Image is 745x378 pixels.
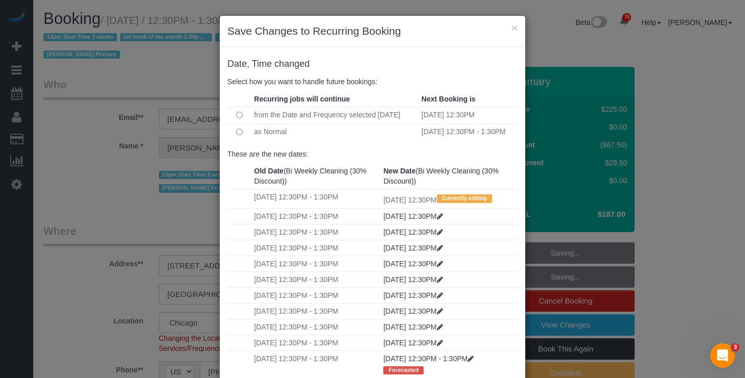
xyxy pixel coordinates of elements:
[511,22,518,33] button: ×
[383,260,443,268] a: [DATE] 12:30PM
[437,194,492,203] span: Currently editing
[251,287,381,303] td: [DATE] 12:30PM - 1:30PM
[383,307,443,315] a: [DATE] 12:30PM
[383,275,443,284] a: [DATE] 12:30PM
[383,212,443,220] a: [DATE] 12:30PM
[227,59,272,69] span: Date, Time
[381,163,518,189] th: (Bi Weekly Cleaning (30% Discount))
[251,189,381,208] td: [DATE] 12:30PM - 1:30PM
[254,95,350,103] strong: Recurring jobs will continue
[422,95,476,103] strong: Next Booking is
[710,343,735,368] iframe: Intercom live chat
[383,339,443,347] a: [DATE] 12:30PM
[731,343,739,351] span: 3
[227,149,518,159] p: These are the new dates:
[383,355,474,363] a: [DATE] 12:30PM - 1:30PM
[251,256,381,271] td: [DATE] 12:30PM - 1:30PM
[383,167,415,175] strong: New Date
[227,77,518,87] p: Select how you want to handle future bookings:
[251,107,418,123] td: from the Date and Frequency selected [DATE]
[381,189,518,208] td: [DATE] 12:30PM
[419,123,518,140] td: [DATE] 12:30PM - 1:30PM
[251,224,381,240] td: [DATE] 12:30PM - 1:30PM
[251,208,381,224] td: [DATE] 12:30PM - 1:30PM
[419,107,518,123] td: [DATE] 12:30PM
[251,319,381,335] td: [DATE] 12:30PM - 1:30PM
[383,323,443,331] a: [DATE] 12:30PM
[254,167,284,175] strong: Old Date
[251,240,381,256] td: [DATE] 12:30PM - 1:30PM
[251,163,381,189] th: (Bi Weekly Cleaning (30% Discount))
[383,244,443,252] a: [DATE] 12:30PM
[227,59,518,69] h4: changed
[383,366,424,374] span: Forecasted
[251,303,381,319] td: [DATE] 12:30PM - 1:30PM
[251,271,381,287] td: [DATE] 12:30PM - 1:30PM
[383,228,443,236] a: [DATE] 12:30PM
[251,123,418,140] td: as Normal
[227,23,518,39] h3: Save Changes to Recurring Booking
[383,291,443,299] a: [DATE] 12:30PM
[251,335,381,350] td: [DATE] 12:30PM - 1:30PM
